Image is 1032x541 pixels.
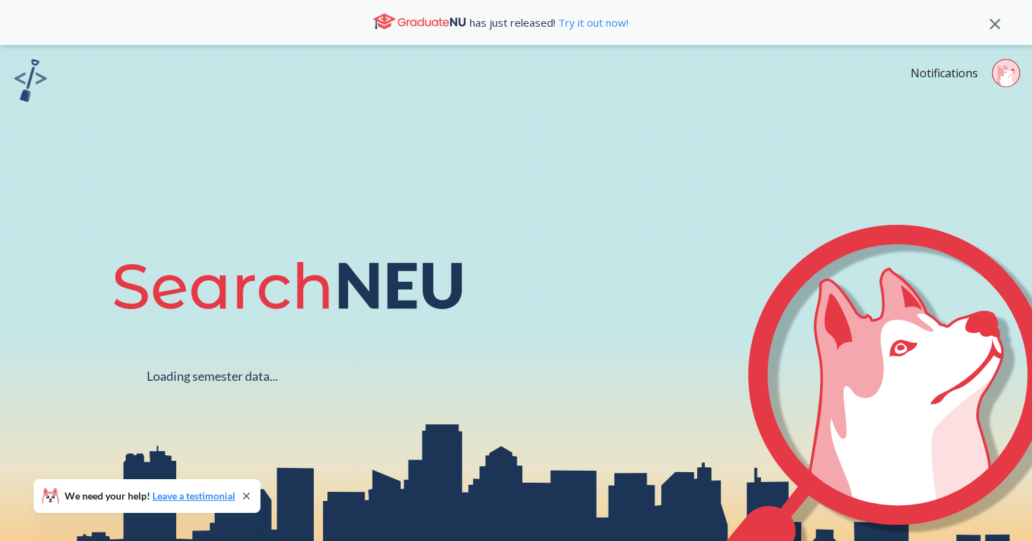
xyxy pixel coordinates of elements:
a: Leave a testimonial [152,490,235,502]
span: We need your help! [65,491,235,501]
a: sandbox logo [14,59,47,106]
div: Loading semester data... [147,368,278,384]
a: Try it out now! [555,15,628,30]
span: has just released! [470,15,628,30]
img: sandbox logo [14,59,47,102]
a: Notifications [911,65,978,81]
